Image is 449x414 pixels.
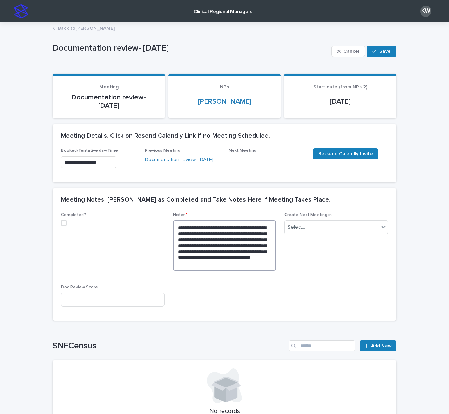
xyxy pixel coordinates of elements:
[61,149,118,153] span: Booked/Tentative day/Time
[288,224,305,231] div: Select...
[331,46,365,57] button: Cancel
[53,341,286,351] h1: SNFCensus
[367,46,396,57] button: Save
[61,213,86,217] span: Completed?
[229,156,304,164] p: -
[289,340,355,351] input: Search
[318,151,373,156] span: Re-send Calendly Invite
[198,97,252,106] a: [PERSON_NAME]
[99,85,119,90] span: Meeting
[313,148,378,159] a: Re-send Calendly Invite
[343,49,359,54] span: Cancel
[53,43,329,53] p: Documentation review- [DATE]
[61,196,330,204] h2: Meeting Notes. [PERSON_NAME] as Completed and Take Notes Here if Meeting Takes Place.
[145,156,213,164] a: Documentation review- [DATE]
[173,213,187,217] span: Notes
[61,285,98,289] span: Doc Review Score
[293,97,388,106] p: [DATE]
[61,132,270,140] h2: Meeting Details. Click on Resend Calendly Link if no Meeting Scheduled.
[371,343,392,348] span: Add New
[61,93,156,110] p: Documentation review- [DATE]
[14,4,28,18] img: stacker-logo-s-only.png
[229,149,256,153] span: Next Meeting
[284,213,332,217] span: Create Next Meeting in
[420,6,431,17] div: KW
[58,24,115,32] a: Back to[PERSON_NAME]
[313,85,367,90] span: Start date (from NPs 2)
[360,340,396,351] a: Add New
[379,49,391,54] span: Save
[220,85,229,90] span: NPs
[145,149,180,153] span: Previous Meeting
